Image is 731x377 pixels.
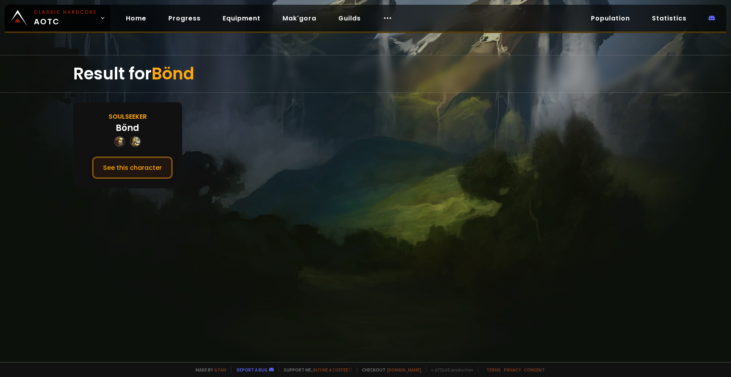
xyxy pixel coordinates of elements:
[214,367,226,373] a: a fan
[313,367,352,373] a: Buy me a coffee
[92,156,173,179] button: See this character
[120,10,153,26] a: Home
[191,367,226,373] span: Made by
[504,367,521,373] a: Privacy
[73,55,658,92] div: Result for
[279,367,352,373] span: Support me,
[116,121,139,134] div: Bönd
[585,10,636,26] a: Population
[276,10,323,26] a: Mak'gora
[109,112,147,121] div: Soulseeker
[387,367,421,373] a: [DOMAIN_NAME]
[5,5,110,31] a: Classic HardcoreAOTC
[426,367,473,373] span: v. d752d5 - production
[151,62,194,85] span: Bönd
[34,9,97,16] small: Classic Hardcore
[332,10,367,26] a: Guilds
[34,9,97,28] span: AOTC
[486,367,501,373] a: Terms
[216,10,267,26] a: Equipment
[524,367,545,373] a: Consent
[162,10,207,26] a: Progress
[646,10,693,26] a: Statistics
[357,367,421,373] span: Checkout
[237,367,268,373] a: Report a bug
